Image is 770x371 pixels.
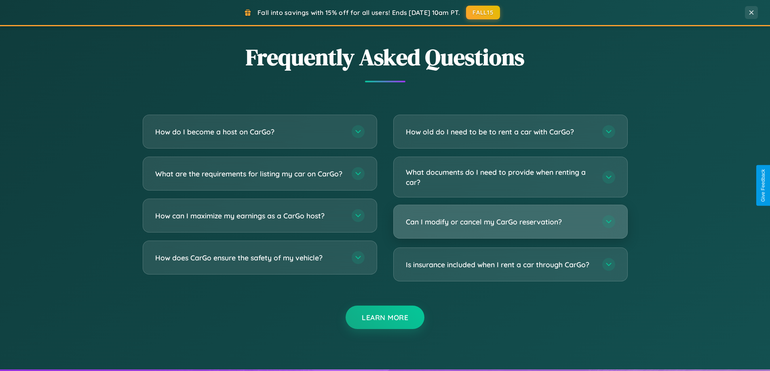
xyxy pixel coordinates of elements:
h2: Frequently Asked Questions [143,42,628,73]
h3: How can I maximize my earnings as a CarGo host? [155,211,344,221]
span: Fall into savings with 15% off for all users! Ends [DATE] 10am PT. [257,8,460,17]
div: Give Feedback [760,169,766,202]
h3: How old do I need to be to rent a car with CarGo? [406,127,594,137]
h3: What documents do I need to provide when renting a car? [406,167,594,187]
h3: Can I modify or cancel my CarGo reservation? [406,217,594,227]
button: Learn More [346,306,424,329]
h3: How does CarGo ensure the safety of my vehicle? [155,253,344,263]
button: FALL15 [466,6,500,19]
h3: What are the requirements for listing my car on CarGo? [155,169,344,179]
h3: How do I become a host on CarGo? [155,127,344,137]
h3: Is insurance included when I rent a car through CarGo? [406,260,594,270]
